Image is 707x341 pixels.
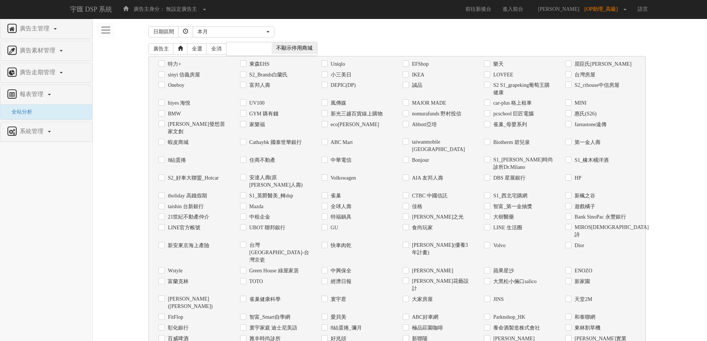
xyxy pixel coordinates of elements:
[491,99,532,107] label: car-plus 格上租車
[491,278,537,285] label: 大黑松小倆口salico
[272,42,317,54] span: 不顯示停用商城
[166,192,207,200] label: tholiday 高鐵假期
[573,296,592,303] label: 天堂2M
[491,156,554,171] label: S1_[PERSON_NAME]時尚診所Dr.Milano
[573,71,595,79] label: 台灣房屋
[573,60,631,68] label: 屈臣氏[PERSON_NAME]
[166,157,186,164] label: 8結蛋捲
[410,138,473,153] label: taiwanmobile [GEOGRAPHIC_DATA]
[187,43,207,55] a: 全選
[166,6,197,12] span: 無設定廣告主
[491,139,530,146] label: Biotherm 碧兒泉
[6,109,32,115] a: 全站分析
[573,174,581,182] label: HP
[248,99,265,107] label: UV100
[410,242,473,256] label: [PERSON_NAME](優養3年計畫)
[166,278,189,285] label: 富蘭克林
[166,60,181,68] label: 特力+
[410,224,433,232] label: 食尚玩家
[18,25,53,32] span: 廣告主管理
[6,67,86,79] a: 廣告走期管理
[573,213,626,221] label: Bank SinoPac 永豐銀行
[166,314,183,321] label: FitFlop
[248,324,298,332] label: 寰宇家庭 迪士尼美語
[206,43,226,55] a: 全消
[6,23,86,35] a: 廣告主管理
[491,213,514,221] label: 大樹醫藥
[573,324,600,332] label: 東林割草機
[410,71,424,79] label: IKEA
[329,213,351,221] label: 特福鍋具
[166,82,184,89] label: Oneboy
[193,26,274,37] button: 本月
[491,192,527,200] label: S1_西北宅購網
[329,174,356,182] label: Volkswagen
[410,82,422,89] label: 誠品
[573,82,619,89] label: S2_cthouse中信房屋
[6,89,86,101] a: 報表管理
[573,99,586,107] label: MINI
[248,314,290,321] label: 智富_Smart自學網
[248,121,265,128] label: 家樂福
[410,60,429,68] label: EFShop
[410,110,461,118] label: nomurafunds 野村投信
[491,121,527,128] label: 雀巢_母嬰系列
[534,6,583,12] span: [PERSON_NAME]
[6,45,86,57] a: 廣告素材管理
[166,324,189,332] label: 彰化銀行
[166,295,229,310] label: [PERSON_NAME]([PERSON_NAME])
[18,69,59,75] span: 廣告走期管理
[491,71,513,79] label: LOVFEE
[166,71,200,79] label: sinyi 信義房屋
[166,174,219,182] label: S2_好車大聯盟_Hotcar
[573,203,595,210] label: 遊戲橘子
[329,314,346,321] label: 愛貝美
[248,192,293,200] label: S1_英爵醫美_轉dsp
[329,242,351,249] label: 快車肉乾
[329,99,346,107] label: 風傳媒
[491,224,522,232] label: LINE 生活圈
[491,110,534,118] label: pcschool 巨匠電腦
[329,324,362,332] label: 8結蛋捲_彌月
[491,314,525,321] label: Parknshop_HK
[329,224,338,232] label: GU
[329,267,351,275] label: 中興保全
[329,278,351,285] label: 經濟日報
[166,224,200,232] label: LINE官方帳號
[166,242,209,249] label: 新安東京海上產險
[248,242,310,264] label: 台灣[GEOGRAPHIC_DATA]-台灣京瓷
[410,296,433,303] label: 大家房屋
[329,296,346,303] label: 寰宇君
[573,121,606,128] label: fareastone遠傳
[491,242,505,249] label: Volvo
[248,174,310,189] label: 安達人壽(原[PERSON_NAME]人壽)
[573,157,609,164] label: S1_橡木桶洋酒
[248,110,278,118] label: GYM 購有錢
[585,6,622,12] span: [OP助理_高級]
[134,6,165,12] span: 廣告主身分：
[248,296,281,303] label: 雀巢健康科學
[573,314,595,321] label: 和泰聯網
[166,139,189,146] label: 蝦皮商城
[329,139,353,146] label: ABC Mart
[410,314,438,321] label: ABC好車網
[573,278,590,285] label: 新家園
[410,324,443,332] label: 極品莊園咖啡
[491,296,504,303] label: JINS
[491,203,532,210] label: 智富_第一金抽獎
[166,110,181,118] label: BMW
[410,99,446,107] label: MAJOR MADE
[410,203,422,210] label: 佳格
[573,192,595,200] label: 新楓之谷
[248,71,288,79] label: S2_Brands白蘭氏
[248,213,270,221] label: 中租企金
[18,47,59,53] span: 廣告素材管理
[166,121,229,135] label: [PERSON_NAME]發想居家文創
[329,110,383,118] label: 新光三越百貨線上購物
[248,157,275,164] label: 住商不動產
[410,121,437,128] label: Abbott亞培
[573,224,635,239] label: MIROS[DEMOGRAPHIC_DATA]詩
[329,82,356,89] label: DEPIC(DP)
[491,60,504,68] label: 樂天
[166,99,190,107] label: hiyes 海悅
